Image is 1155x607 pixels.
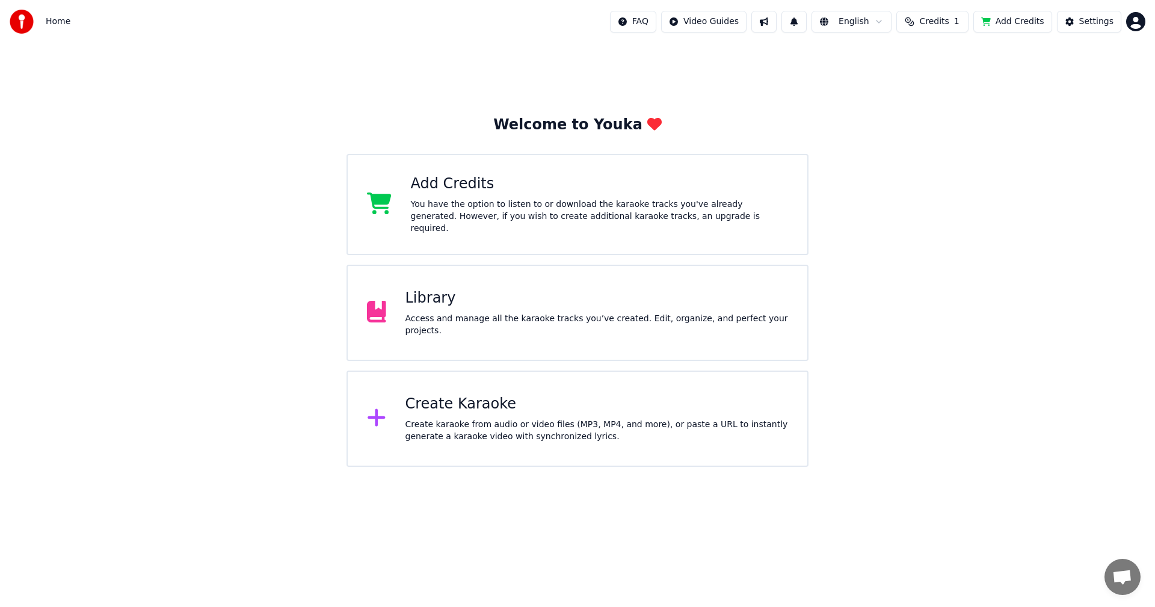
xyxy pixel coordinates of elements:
div: Access and manage all the karaoke tracks you’ve created. Edit, organize, and perfect your projects. [405,313,789,337]
a: 채팅 열기 [1104,559,1141,595]
div: Add Credits [411,174,789,194]
button: Video Guides [661,11,747,32]
div: Library [405,289,789,308]
div: Create karaoke from audio or video files (MP3, MP4, and more), or paste a URL to instantly genera... [405,419,789,443]
button: FAQ [610,11,656,32]
div: Welcome to Youka [493,116,662,135]
span: Credits [919,16,949,28]
button: Settings [1057,11,1121,32]
img: youka [10,10,34,34]
button: Add Credits [973,11,1052,32]
span: 1 [954,16,959,28]
div: Create Karaoke [405,395,789,414]
span: Home [46,16,70,28]
div: Settings [1079,16,1113,28]
nav: breadcrumb [46,16,70,28]
button: Credits1 [896,11,969,32]
div: You have the option to listen to or download the karaoke tracks you've already generated. However... [411,199,789,235]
